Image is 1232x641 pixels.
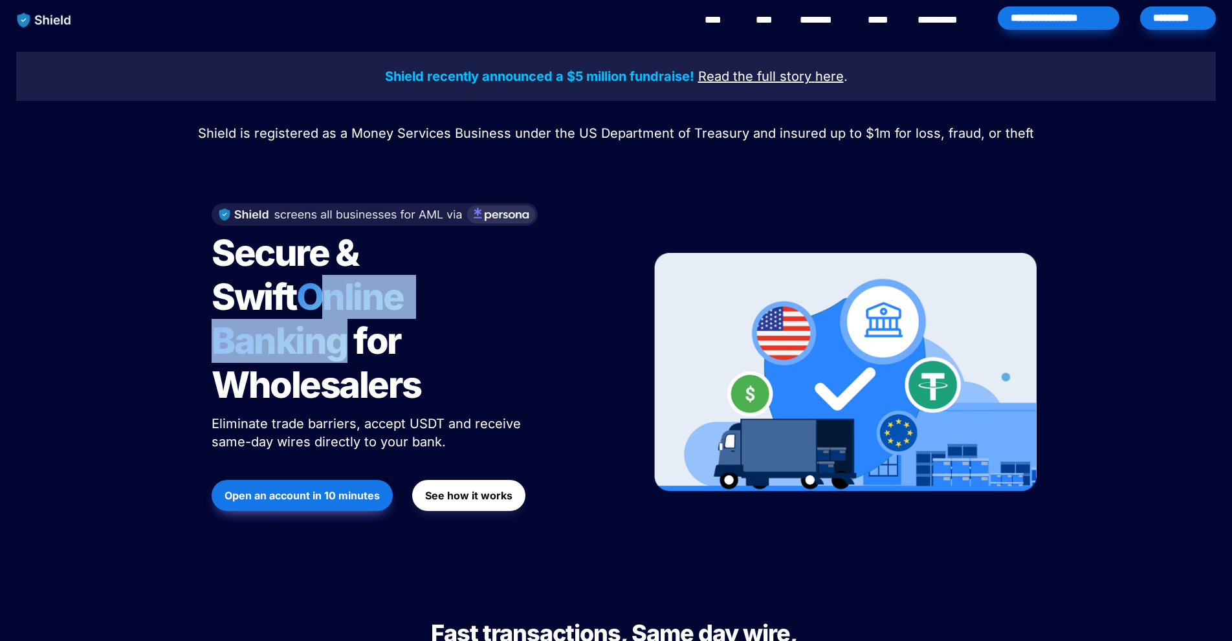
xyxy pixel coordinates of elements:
[815,71,844,83] a: here
[198,125,1034,141] span: Shield is registered as a Money Services Business under the US Department of Treasury and insured...
[815,69,844,84] u: here
[212,480,393,511] button: Open an account in 10 minutes
[212,275,417,363] span: Online Banking
[11,6,78,34] img: website logo
[212,416,525,450] span: Eliminate trade barriers, accept USDT and receive same-day wires directly to your bank.
[212,473,393,517] a: Open an account in 10 minutes
[212,319,421,407] span: for Wholesalers
[698,71,811,83] a: Read the full story
[412,480,525,511] button: See how it works
[225,489,380,502] strong: Open an account in 10 minutes
[698,69,811,84] u: Read the full story
[212,231,364,319] span: Secure & Swift
[425,489,512,502] strong: See how it works
[844,69,848,84] span: .
[385,69,694,84] strong: Shield recently announced a $5 million fundraise!
[412,473,525,517] a: See how it works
